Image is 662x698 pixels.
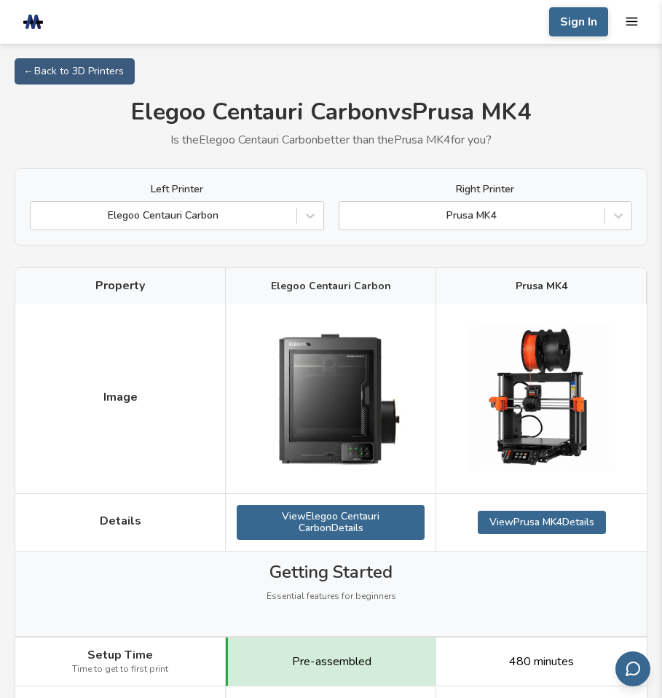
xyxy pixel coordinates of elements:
span: Pre-assembled [292,655,371,668]
span: Setup Time [87,648,153,662]
span: Getting Started [269,562,393,583]
span: Image [103,391,138,404]
input: Elegoo Centauri Carbon [38,209,41,222]
button: Sign In [549,7,608,36]
span: Essential features for beginners [267,592,396,602]
span: 480 minutes [509,655,574,668]
img: Prusa MK4 [469,326,615,471]
img: Elegoo Centauri Carbon [258,315,403,482]
button: Send feedback via email [615,651,650,686]
label: Left Printer [30,184,324,195]
input: Prusa MK4 [347,209,350,222]
h1: Elegoo Centauri Carbon vs Prusa MK4 [15,99,647,126]
p: Is the Elegoo Centauri Carbon better than the Prusa MK4 for you? [15,133,647,146]
label: Right Printer [339,184,633,195]
a: ViewElegoo Centauri CarbonDetails [237,505,425,540]
button: mobile navigation menu [625,15,639,28]
span: Elegoo Centauri Carbon [271,281,391,292]
span: Details [100,514,141,528]
a: ViewPrusa MK4Details [478,511,606,534]
a: ← Back to 3D Printers [15,58,135,85]
span: Time to get to first print [72,664,168,675]
span: Prusa MK4 [516,281,567,292]
span: Property [95,279,145,292]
